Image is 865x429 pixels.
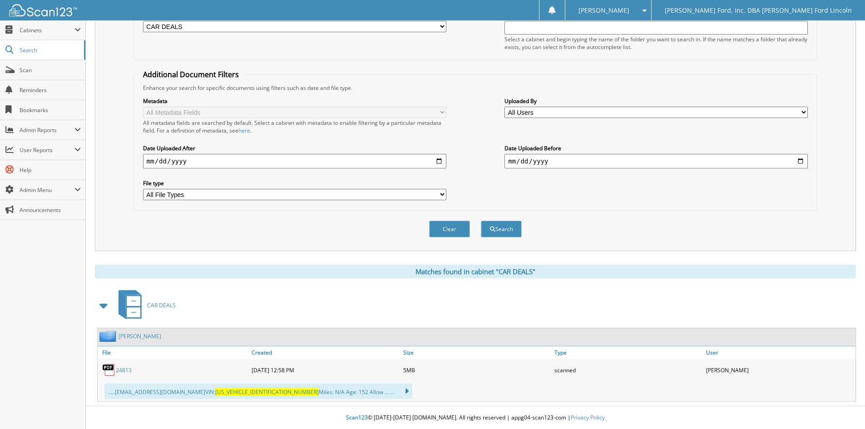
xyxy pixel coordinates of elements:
[116,366,132,374] a: 24813
[20,86,81,94] span: Reminders
[86,407,865,429] div: © [DATE]-[DATE] [DOMAIN_NAME]. All rights reserved | appg04-scan123-com |
[20,186,74,194] span: Admin Menu
[504,144,808,152] label: Date Uploaded Before
[401,346,553,359] a: Size
[504,154,808,168] input: end
[20,126,74,134] span: Admin Reports
[99,330,119,342] img: folder2.png
[9,4,77,16] img: scan123-logo-white.svg
[552,346,704,359] a: Type
[143,154,446,168] input: start
[552,361,704,379] div: scanned
[143,144,446,152] label: Date Uploaded After
[571,414,605,421] a: Privacy Policy
[143,97,446,105] label: Metadata
[249,361,401,379] div: [DATE] 12:58 PM
[104,384,412,399] div: ..... [EMAIL_ADDRESS][DOMAIN_NAME] VIN: Miles: N/A Age: 152 Allow ... ...
[238,127,250,134] a: here
[346,414,368,421] span: Scan123
[20,206,81,214] span: Announcements
[143,119,446,134] div: All metadata fields are searched by default. Select a cabinet with metadata to enable filtering b...
[98,346,249,359] a: File
[504,97,808,105] label: Uploaded By
[704,361,855,379] div: [PERSON_NAME]
[578,8,629,13] span: [PERSON_NAME]
[147,301,176,309] span: CAR DEALS
[481,221,522,237] button: Search
[138,69,243,79] legend: Additional Document Filters
[665,8,852,13] span: [PERSON_NAME] Ford, Inc. DBA [PERSON_NAME] Ford Lincoln
[20,66,81,74] span: Scan
[704,346,855,359] a: User
[215,388,319,396] span: [US_VEHICLE_IDENTIFICATION_NUMBER]
[20,166,81,174] span: Help
[20,46,79,54] span: Search
[20,26,74,34] span: Cabinets
[138,84,812,92] div: Enhance your search for specific documents using filters such as date and file type.
[119,332,161,340] a: [PERSON_NAME]
[20,146,74,154] span: User Reports
[820,385,865,429] iframe: Chat Widget
[95,265,856,278] div: Matches found in cabinet "CAR DEALS"
[429,221,470,237] button: Clear
[401,361,553,379] div: 5MB
[113,287,176,323] a: CAR DEALS
[143,179,446,187] label: File type
[20,106,81,114] span: Bookmarks
[504,35,808,51] div: Select a cabinet and begin typing the name of the folder you want to search in. If the name match...
[102,363,116,377] img: PDF.png
[249,346,401,359] a: Created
